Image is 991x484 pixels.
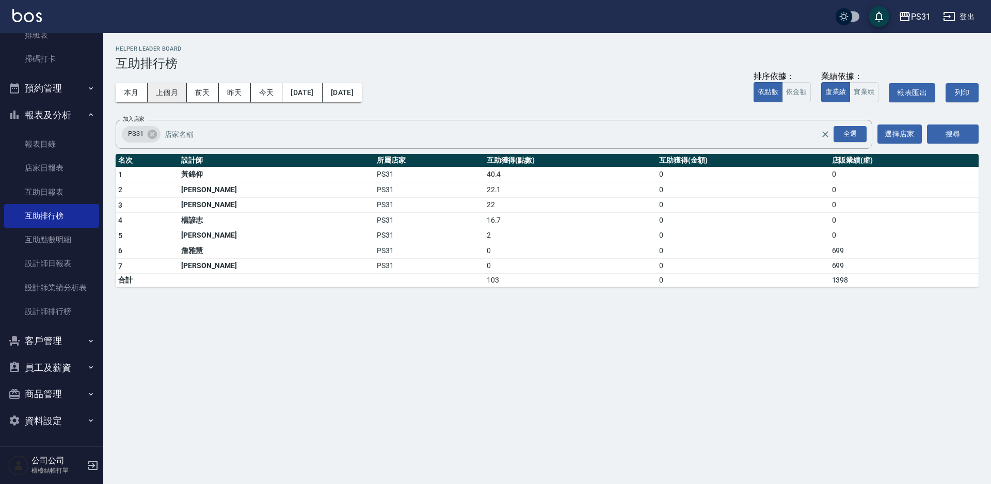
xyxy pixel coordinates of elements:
[374,213,484,228] td: PS31
[484,243,657,259] td: 0
[829,182,979,198] td: 0
[8,455,29,476] img: Person
[939,7,979,26] button: 登出
[889,83,935,102] button: 報表匯出
[927,124,979,144] button: 搜尋
[31,456,84,466] h5: 公司公司
[4,408,99,434] button: 資料設定
[282,83,322,102] button: [DATE]
[829,243,979,259] td: 699
[484,167,657,182] td: 40.4
[374,243,484,259] td: PS31
[657,274,829,287] td: 0
[869,6,889,27] button: save
[484,154,657,167] th: 互助獲得(點數)
[4,300,99,323] a: 設計師排行榜
[4,156,99,180] a: 店家日報表
[484,258,657,274] td: 0
[754,71,811,82] div: 排序依據：
[894,6,935,27] button: PS31
[12,9,42,22] img: Logo
[946,83,979,102] button: 列印
[251,83,283,102] button: 今天
[4,47,99,71] a: 掃碼打卡
[829,228,979,243] td: 0
[657,154,829,167] th: 互助獲得(金額)
[31,466,84,475] p: 櫃檯結帳打單
[179,197,374,213] td: [PERSON_NAME]
[179,182,374,198] td: [PERSON_NAME]
[829,274,979,287] td: 1398
[4,228,99,252] a: 互助點數明細
[179,228,374,243] td: [PERSON_NAME]
[374,228,484,243] td: PS31
[374,197,484,213] td: PS31
[148,83,187,102] button: 上個月
[829,154,979,167] th: 店販業績(虛)
[4,381,99,408] button: 商品管理
[657,258,829,274] td: 0
[829,258,979,274] td: 699
[877,124,922,144] button: 選擇店家
[123,115,145,123] label: 加入店家
[122,129,150,139] span: PS31
[657,167,829,182] td: 0
[118,201,122,209] span: 3
[657,197,829,213] td: 0
[834,126,867,142] div: 全選
[484,197,657,213] td: 22
[657,228,829,243] td: 0
[179,213,374,228] td: 楊諺志
[116,56,979,71] h3: 互助排行榜
[4,102,99,129] button: 報表及分析
[323,83,362,102] button: [DATE]
[116,154,979,288] table: a dense table
[219,83,251,102] button: 昨天
[4,75,99,102] button: 預約管理
[374,167,484,182] td: PS31
[484,213,657,228] td: 16.7
[118,231,122,240] span: 5
[657,243,829,259] td: 0
[116,45,979,52] h2: Helper Leader Board
[116,274,179,287] td: 合計
[4,252,99,275] a: 設計師日報表
[116,154,179,167] th: 名次
[118,246,122,255] span: 6
[4,23,99,47] a: 排班表
[118,170,122,179] span: 1
[821,71,878,82] div: 業績依據：
[484,182,657,198] td: 22.1
[179,154,374,167] th: 設計師
[829,197,979,213] td: 0
[162,125,839,143] input: 店家名稱
[829,213,979,228] td: 0
[829,167,979,182] td: 0
[850,82,878,102] button: 實業績
[118,185,122,194] span: 2
[4,180,99,204] a: 互助日報表
[179,167,374,182] td: 黃錦仰
[818,127,833,142] button: Clear
[657,213,829,228] td: 0
[374,154,484,167] th: 所屬店家
[374,182,484,198] td: PS31
[187,83,219,102] button: 前天
[122,126,161,143] div: PS31
[179,243,374,259] td: 詹雅慧
[782,82,811,102] button: 依金額
[179,258,374,274] td: [PERSON_NAME]
[821,82,850,102] button: 虛業績
[4,204,99,228] a: 互助排行榜
[4,327,99,354] button: 客戶管理
[4,354,99,381] button: 員工及薪資
[374,258,484,274] td: PS31
[118,216,122,224] span: 4
[832,124,869,144] button: Open
[116,83,148,102] button: 本月
[4,276,99,300] a: 設計師業績分析表
[484,228,657,243] td: 2
[118,262,122,270] span: 7
[484,274,657,287] td: 103
[754,82,782,102] button: 依點數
